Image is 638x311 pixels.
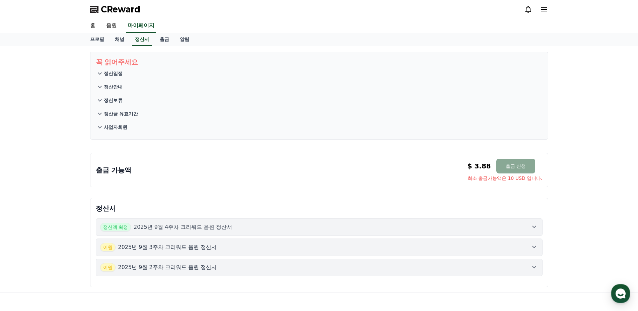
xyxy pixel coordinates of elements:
[174,33,195,46] a: 알림
[96,94,543,107] button: 정산보류
[154,33,174,46] a: 출금
[101,4,140,15] span: CReward
[85,33,110,46] a: 프로필
[96,204,543,213] p: 정산서
[104,97,123,104] p: 정산보류
[103,223,112,228] span: 설정
[101,19,122,33] a: 음원
[96,67,543,80] button: 정산일정
[468,161,491,171] p: $ 3.88
[90,4,140,15] a: CReward
[44,213,86,229] a: 대화
[96,80,543,94] button: 정산안내
[96,165,132,175] p: 출금 가능액
[61,223,69,228] span: 대화
[100,223,131,231] span: 정산액 확정
[104,110,138,117] p: 정산금 유효기간
[96,218,543,236] button: 정산액 확정 2025년 9월 4주차 크리워드 음원 정산서
[96,259,543,276] button: 이월 2025년 9월 2주차 크리워드 음원 정산서
[85,19,101,33] a: 홈
[96,239,543,256] button: 이월 2025년 9월 3주차 크리워드 음원 정산서
[126,19,156,33] a: 마이페이지
[118,263,217,271] p: 2025년 9월 2주차 크리워드 음원 정산서
[118,243,217,251] p: 2025년 9월 3주차 크리워드 음원 정산서
[96,120,543,134] button: 사업자회원
[21,223,25,228] span: 홈
[104,124,127,131] p: 사업자회원
[496,159,535,173] button: 출금 신청
[110,33,130,46] a: 채널
[468,175,543,182] span: 최소 출금가능액은 10 USD 입니다.
[100,263,116,272] span: 이월
[134,223,232,231] p: 2025년 9월 4주차 크리워드 음원 정산서
[132,33,152,46] a: 정산서
[86,213,129,229] a: 설정
[96,107,543,120] button: 정산금 유효기간
[2,213,44,229] a: 홈
[104,84,123,90] p: 정산안내
[100,243,116,252] span: 이월
[104,70,123,77] p: 정산일정
[96,57,543,67] p: 꼭 읽어주세요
